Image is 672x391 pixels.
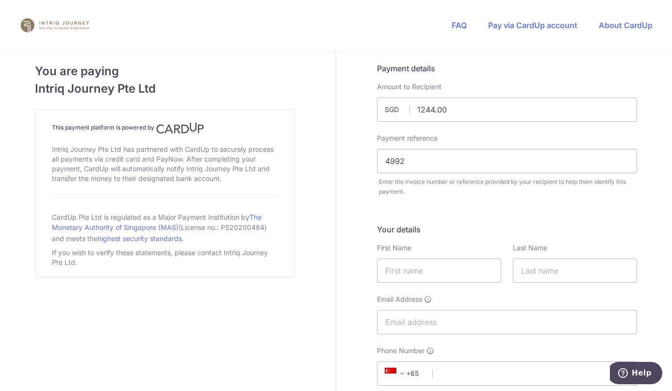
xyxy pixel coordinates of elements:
iframe: Opens a widget where you can find more information [610,362,662,386]
div: Intriq Journey Pte Ltd has partnered with CardUp to securely process all payments via credit card... [52,143,278,185]
input: First name [377,259,501,283]
label: Last Name [513,243,547,253]
div: CardUp Pte Ltd is regulated as a Major Payment Institution by (License no.: PS20200484) and meets... [52,209,278,246]
h4: This payment platform is powered by [52,122,278,134]
span: +65 [382,368,426,379]
label: Payment reference [377,133,438,143]
input: Last name [513,259,637,283]
span: +65 [385,368,408,379]
h5: Your details [377,224,637,235]
span: Intriq Journey Pte Ltd [35,80,295,98]
div: If you wish to verify these statements, please contact Intriq Journey Pte Ltd. [52,246,278,269]
h5: Payment details [377,63,637,74]
span: Phone Number [377,346,425,356]
input: Payment amount [377,98,637,122]
span: You are paying [35,63,295,80]
span: Email Address [377,294,422,304]
img: CardUp [156,122,204,134]
a: Pay via CardUp account [488,20,577,30]
input: Email address [377,310,637,334]
label: First Name [377,243,411,253]
div: Enter the invoice number or reference provided by your recipient to help them identify this payment. [379,177,637,196]
a: highest security standards [98,234,182,243]
label: Amount to Recipient [377,82,442,92]
a: About CardUp [599,20,653,30]
a: FAQ [452,20,467,30]
span: SGD [385,105,410,114]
